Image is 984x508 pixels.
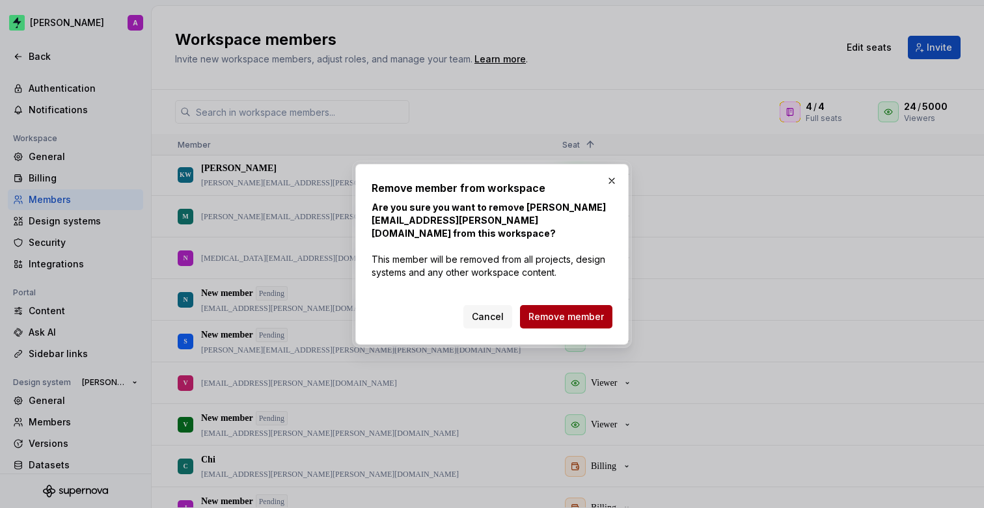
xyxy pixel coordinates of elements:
b: Are you sure you want to remove [PERSON_NAME][EMAIL_ADDRESS][PERSON_NAME][DOMAIN_NAME] from this ... [372,202,606,239]
p: This member will be removed from all projects, design systems and any other workspace content. [372,201,612,279]
h2: Remove member from workspace [372,180,612,196]
span: Cancel [472,310,504,323]
span: Remove member [528,310,604,323]
button: Cancel [463,305,512,328]
button: Remove member [520,305,612,328]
